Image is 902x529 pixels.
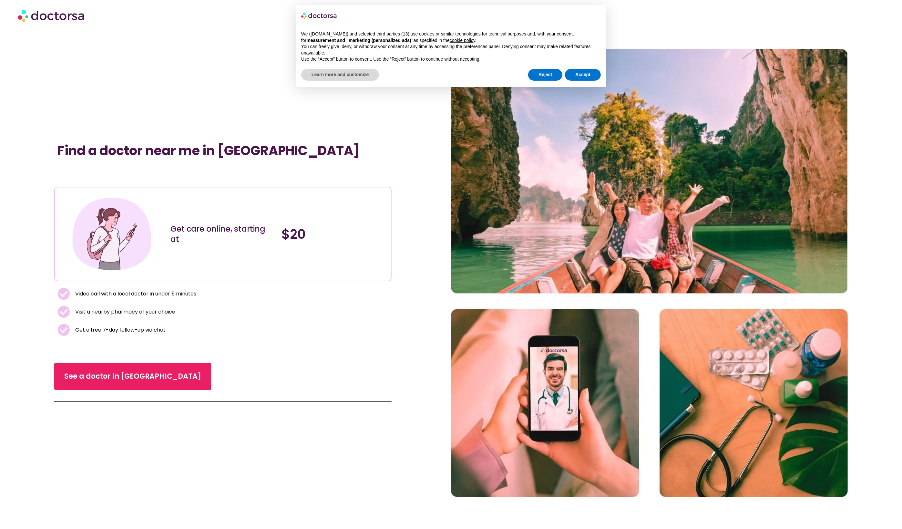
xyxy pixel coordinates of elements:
[57,173,388,180] iframe: Customer reviews powered by Trustpilot
[70,192,154,276] img: Illustration depicting a young woman in a casual outfit, engaged with her smartphone. She has a p...
[54,363,211,390] a: See a doctor in [GEOGRAPHIC_DATA]
[282,226,386,242] h4: $20
[170,224,275,245] div: Get care online, starting at
[301,10,337,21] img: logo
[74,289,196,298] span: Video call with a local doctor in under 5 minutes
[64,371,201,382] span: See a doctor in [GEOGRAPHIC_DATA]
[306,38,413,43] strong: measurement and “marketing (personalized ads)”
[528,69,562,81] button: Reject
[301,31,601,44] p: We ([DOMAIN_NAME]) and selected third parties (13) use cookies or similar technologies for techni...
[301,69,379,81] button: Learn more and customize
[301,44,601,56] p: You can freely give, deny, or withdraw your consent at any time by accessing the preferences pane...
[57,143,388,158] h1: Find a doctor near me in [GEOGRAPHIC_DATA]
[565,69,601,81] button: Accept
[74,325,166,334] span: Get a free 7-day follow-up via chat
[301,56,601,63] p: Use the “Accept” button to consent. Use the “Reject” button to continue without accepting.
[57,165,154,173] iframe: Customer reviews powered by Trustpilot
[74,307,175,316] span: Visit a nearby pharmacy of your choice
[450,38,475,43] a: cookie policy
